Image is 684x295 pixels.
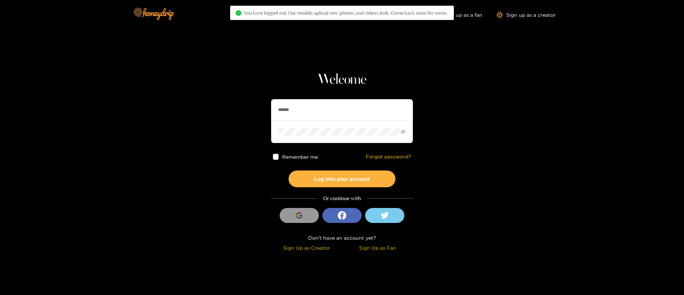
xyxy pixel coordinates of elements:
div: Sign Up as Creator [273,244,340,252]
a: Sign up as a creator [497,12,556,18]
div: Don't have an account yet? [271,234,413,242]
a: Forgot password? [366,154,411,160]
button: Log into your account [289,171,395,187]
span: check-circle [236,10,241,16]
span: Remember me [283,154,318,159]
h1: Welcome [271,71,413,88]
div: Or continue with [271,194,413,203]
div: Sign Up as Fan [344,244,411,252]
a: Sign up as a fan [434,12,482,18]
span: eye-invisible [401,129,405,134]
span: You have logged out. Our models upload new photos and videos daily. Come back soon for more.. [244,10,448,16]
